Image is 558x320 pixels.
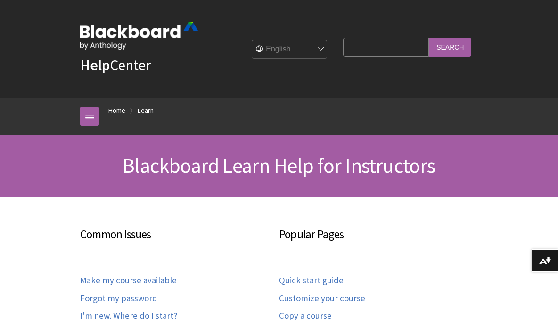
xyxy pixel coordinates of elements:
span: Blackboard Learn Help for Instructors [123,152,435,178]
h3: Common Issues [80,226,270,253]
input: Search [429,38,471,56]
a: Learn [138,105,154,117]
a: Quick start guide [279,275,344,286]
a: Customize your course [279,293,365,304]
img: Blackboard by Anthology [80,22,198,50]
a: Make my course available [80,275,177,286]
a: Home [108,105,125,117]
select: Site Language Selector [252,40,328,59]
strong: Help [80,56,110,75]
a: Forgot my password [80,293,157,304]
a: HelpCenter [80,56,151,75]
h3: Popular Pages [279,226,478,253]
